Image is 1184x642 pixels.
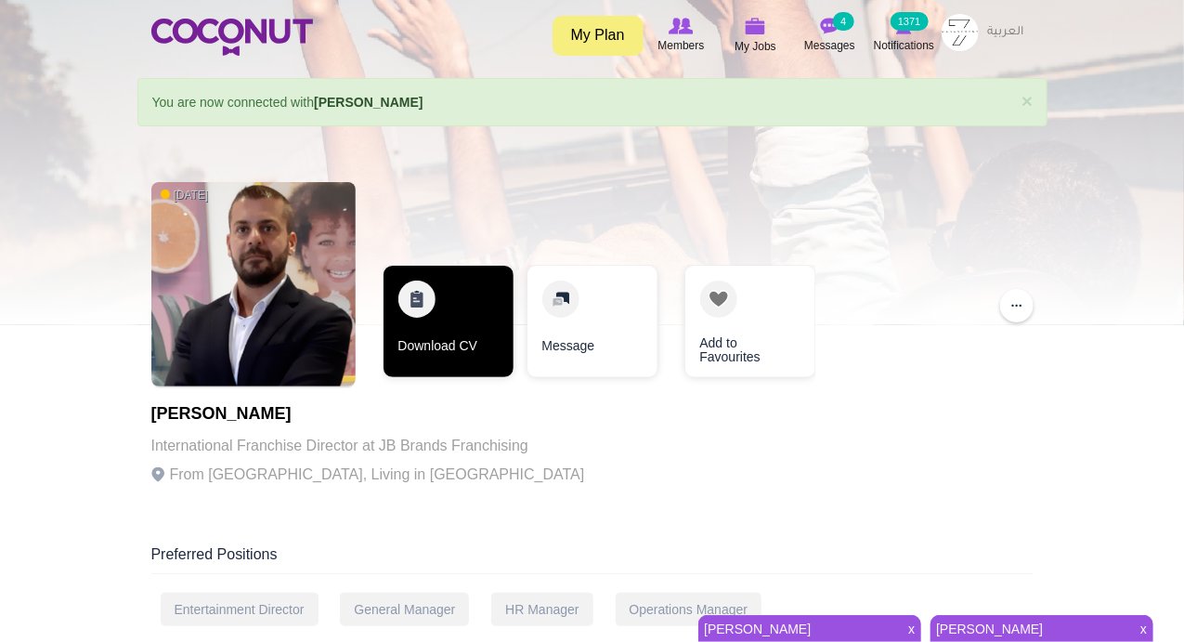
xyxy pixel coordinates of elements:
[735,37,776,56] span: My Jobs
[1134,616,1153,642] span: x
[151,544,1034,574] div: Preferred Positions
[151,405,585,424] h1: [PERSON_NAME]
[891,12,928,31] small: 1371
[491,593,592,626] div: HR Manager
[314,95,423,110] a: [PERSON_NAME]
[1000,289,1034,322] button: ...
[833,12,853,31] small: 4
[151,19,313,56] img: Home
[698,616,897,642] a: [PERSON_NAME]
[151,462,585,488] p: From [GEOGRAPHIC_DATA], Living in [GEOGRAPHIC_DATA]
[821,18,839,34] img: Messages
[161,188,209,203] span: [DATE]
[930,616,1129,642] a: [PERSON_NAME]
[867,14,942,57] a: Notifications Notifications 1371
[384,266,514,377] a: Download CV
[874,36,934,55] span: Notifications
[685,266,815,377] a: Add to Favourites
[1021,91,1033,111] a: ×
[137,78,1047,126] div: You are now connected with
[804,36,855,55] span: Messages
[527,266,657,377] a: Message
[527,266,657,387] div: 2 / 3
[719,14,793,58] a: My Jobs My Jobs
[553,16,644,56] a: My Plan
[669,18,693,34] img: Browse Members
[746,18,766,34] img: My Jobs
[616,593,762,626] div: Operations Manager
[793,14,867,57] a: Messages Messages 4
[340,593,469,626] div: General Manager
[902,616,921,642] span: x
[161,593,319,626] div: Entertainment Director
[671,266,801,387] div: 3 / 3
[151,433,585,459] p: International Franchise Director at JB Brands Franchising
[979,14,1034,51] a: العربية
[384,266,514,387] div: 1 / 3
[644,14,719,57] a: Browse Members Members
[657,36,704,55] span: Members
